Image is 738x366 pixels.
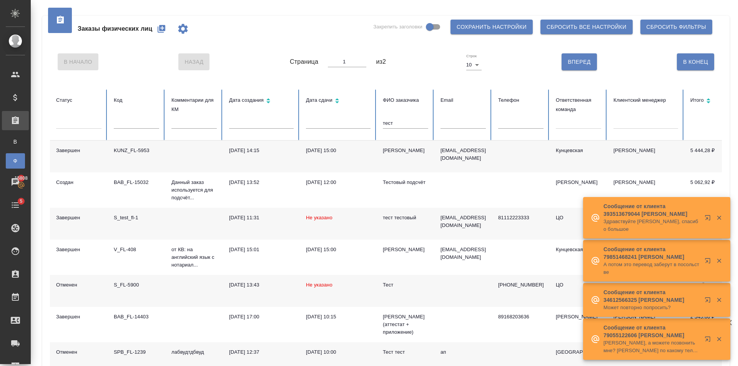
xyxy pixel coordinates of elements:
div: [PERSON_NAME] [383,147,428,154]
div: V_FL-408 [114,246,159,253]
p: Сообщение от клиента 79851468241 [PERSON_NAME] [603,245,700,261]
span: Не указано [306,282,332,288]
span: Не указано [306,215,332,220]
button: Открыть в новой вкладке [700,292,718,311]
div: Ответственная команда [556,96,601,114]
div: Кунцевская [556,147,601,154]
p: Сообщение от клиента 34612566325 [PERSON_NAME] [603,288,700,304]
p: 89168203636 [498,313,544,321]
div: Завершен [56,313,101,321]
span: Закрепить заголовки [373,23,422,31]
div: Сортировка [690,96,736,107]
div: S_FL-5900 [114,281,159,289]
div: [DATE] 13:43 [229,281,294,289]
div: Кунцевская [556,246,601,253]
p: Может повторно попросить? [603,304,700,311]
p: Данный заказ используется для подсчёт... [171,179,217,202]
div: ФИО заказчика [383,96,428,105]
p: от КВ: на английский язык с нотариал... [171,246,217,269]
p: [EMAIL_ADDRESS][DOMAIN_NAME] [440,246,486,261]
a: 15808 [2,172,29,192]
button: Открыть в новой вкладке [700,331,718,350]
p: [PHONE_NUMBER] [498,281,544,289]
p: Сообщение от клиента 393513679044 [PERSON_NAME] [603,202,700,218]
div: [PERSON_NAME] [556,313,601,321]
button: Сохранить настройки [450,20,533,34]
div: Отменен [56,281,101,289]
div: Статус [56,96,101,105]
button: Открыть в новой вкладке [700,253,718,272]
div: [DATE] 10:15 [306,313,371,321]
span: Страница [290,57,318,66]
p: А потом это перевод заберут в посольстве [603,261,700,276]
p: Здравствуйте [PERSON_NAME], спасибо большое [603,218,700,233]
p: 81112223333 [498,214,544,222]
div: Тест [383,281,428,289]
div: [DATE] 12:37 [229,348,294,356]
div: [DATE] 13:52 [229,179,294,186]
span: Заказы физических лиц [78,24,152,33]
button: Сбросить фильтры [640,20,712,34]
div: S_test_fl-1 [114,214,159,222]
span: 15808 [10,174,32,182]
button: Закрыть [711,257,727,264]
div: KUNZ_FL-5953 [114,147,159,154]
div: [DATE] 15:00 [306,147,371,154]
span: Сохранить настройки [457,22,527,32]
div: BAB_FL-15032 [114,179,159,186]
span: Ф [10,157,21,165]
button: Открыть в новой вкладке [700,210,718,229]
a: В [6,134,25,149]
span: В Конец [683,57,708,67]
div: Сортировка [306,96,371,107]
a: Ф [6,153,25,169]
span: В [10,138,21,146]
p: [EMAIL_ADDRESS][DOMAIN_NAME] [440,147,486,162]
div: Отменен [56,348,101,356]
div: [PERSON_NAME] (аттестат + приложение) [383,313,428,336]
td: [PERSON_NAME] [607,172,684,208]
div: ЦО [556,281,601,289]
a: 5 [2,195,29,215]
p: ап [440,348,486,356]
button: Сбросить все настройки [540,20,633,34]
div: Клиентский менеджер [613,96,678,105]
div: Тест тест [383,348,428,356]
td: [PERSON_NAME] [607,141,684,172]
p: [PERSON_NAME], а можете позвонить мне? [PERSON_NAME] по какому телефону вам позвонить? [603,339,700,354]
div: Завершен [56,214,101,222]
div: SPB_FL-1239 [114,348,159,356]
div: тест тестовый [383,214,428,222]
p: Сообщение от клиента 79055122606 [PERSON_NAME] [603,324,700,339]
span: Сбросить все настройки [547,22,627,32]
p: лабвудтдбвуд [171,348,217,356]
div: Телефон [498,96,544,105]
div: [GEOGRAPHIC_DATA] [556,348,601,356]
div: Email [440,96,486,105]
div: [DATE] 10:00 [306,348,371,356]
div: Код [114,96,159,105]
div: [DATE] 15:00 [306,246,371,253]
span: 5 [15,197,27,205]
div: [DATE] 11:31 [229,214,294,222]
div: [PERSON_NAME] [383,246,428,253]
div: BAB_FL-14403 [114,313,159,321]
button: Закрыть [711,214,727,221]
span: Сбросить фильтры [647,22,706,32]
div: ЦО [556,214,601,222]
div: Завершен [56,246,101,253]
div: Завершен [56,147,101,154]
div: [DATE] 17:00 [229,313,294,321]
button: Вперед [562,53,597,70]
div: Сортировка [229,96,294,107]
div: Тестовый подсчёт [383,179,428,186]
button: Закрыть [711,336,727,343]
div: Создан [56,179,101,186]
span: Вперед [568,57,590,67]
div: [DATE] 15:01 [229,246,294,253]
div: [PERSON_NAME] [556,179,601,186]
p: [EMAIL_ADDRESS][DOMAIN_NAME] [440,214,486,229]
label: Строк [466,54,477,58]
div: Комментарии для КМ [171,96,217,114]
span: из 2 [376,57,386,66]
